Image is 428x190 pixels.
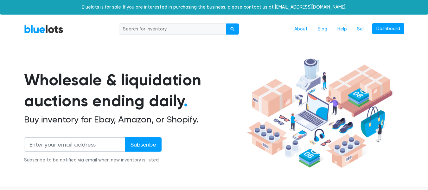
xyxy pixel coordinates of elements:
[24,69,245,112] h1: Wholesale & liquidation auctions ending daily
[24,24,63,34] a: BlueLots
[24,157,162,164] div: Subscribe to be notified via email when new inventory is listed.
[119,23,227,35] input: Search for inventory
[332,23,352,35] a: Help
[245,56,395,171] img: hero-ee84e7d0318cb26816c560f6b4441b76977f77a177738b4e94f68c95b2b83dbb.png
[372,23,404,35] a: Dashboard
[24,114,245,125] h2: Buy inventory for Ebay, Amazon, or Shopify.
[313,23,332,35] a: Blog
[352,23,370,35] a: Sell
[289,23,313,35] a: About
[184,91,188,110] span: .
[24,137,125,152] input: Enter your email address
[125,137,162,152] input: Subscribe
